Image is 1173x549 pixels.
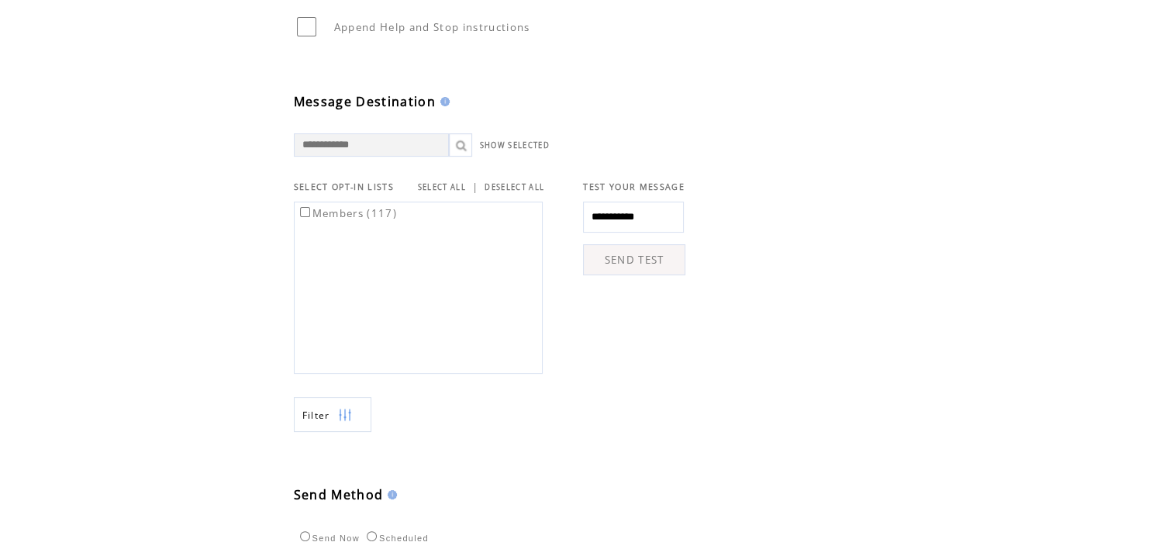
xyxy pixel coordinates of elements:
a: DESELECT ALL [485,182,544,192]
label: Members (117) [297,206,397,220]
label: Scheduled [363,533,429,543]
span: Show filters [302,409,330,422]
input: Send Now [300,531,310,541]
a: SHOW SELECTED [480,140,550,150]
img: help.gif [383,490,397,499]
input: Members (117) [300,207,310,217]
span: Message Destination [294,93,436,110]
span: | [472,180,478,194]
a: SEND TEST [583,244,685,275]
a: Filter [294,397,371,432]
span: Send Method [294,486,384,503]
img: filters.png [338,398,352,433]
span: TEST YOUR MESSAGE [583,181,685,192]
input: Scheduled [367,531,377,541]
span: Append Help and Stop instructions [334,20,530,34]
img: help.gif [436,97,450,106]
span: SELECT OPT-IN LISTS [294,181,394,192]
a: SELECT ALL [418,182,466,192]
label: Send Now [296,533,360,543]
